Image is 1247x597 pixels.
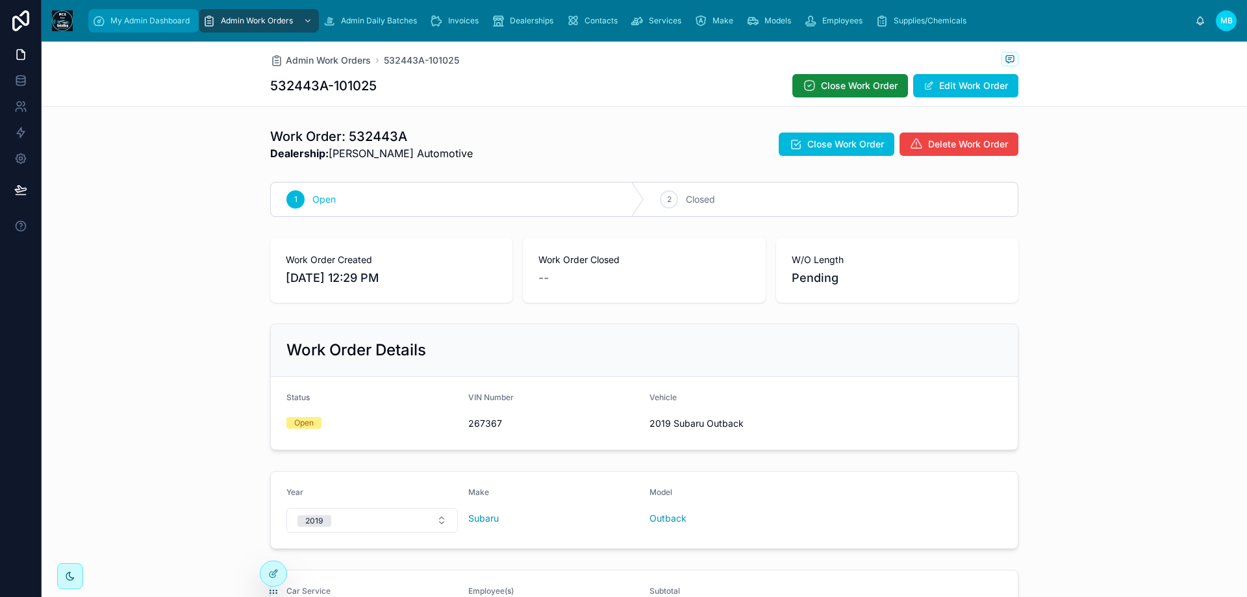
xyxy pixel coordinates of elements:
span: Admin Work Orders [286,54,371,67]
span: 267367 [468,417,640,430]
span: Delete Work Order [928,138,1008,151]
a: My Admin Dashboard [88,9,199,32]
a: Admin Work Orders [270,54,371,67]
span: Work Order Created [286,253,497,266]
span: Contacts [585,16,618,26]
span: [PERSON_NAME] Automotive [270,146,473,161]
a: Outback [649,512,686,525]
div: scrollable content [83,6,1195,35]
span: Vehicle [649,392,677,402]
a: Supplies/Chemicals [872,9,976,32]
button: Select Button [286,508,458,533]
span: W/O Length [792,253,1003,266]
span: Services [649,16,681,26]
span: Admin Daily Batches [341,16,417,26]
a: 532443A-101025 [384,54,459,67]
span: Models [764,16,791,26]
button: Delete Work Order [900,133,1018,156]
span: My Admin Dashboard [110,16,190,26]
a: Contacts [562,9,627,32]
span: Dealerships [510,16,553,26]
span: MB [1220,16,1233,26]
a: Models [742,9,800,32]
span: Make [468,487,489,497]
span: Close Work Order [807,138,884,151]
span: Supplies/Chemicals [894,16,966,26]
span: VIN Number [468,392,514,402]
span: Close Work Order [821,79,898,92]
div: Open [294,417,314,429]
a: Dealerships [488,9,562,32]
strong: Dealership: [270,147,329,160]
a: Employees [800,9,872,32]
span: 2 [667,194,672,205]
a: Invoices [426,9,488,32]
span: -- [538,269,549,287]
span: Model [649,487,672,497]
h1: 532443A-101025 [270,77,377,95]
a: Admin Daily Batches [319,9,426,32]
button: Close Work Order [779,133,894,156]
span: Status [286,392,310,402]
a: Make [690,9,742,32]
span: 2019 Subaru Outback [649,417,821,430]
span: Invoices [448,16,479,26]
span: Car Service [286,586,331,596]
span: Closed [686,193,715,206]
span: Work Order Closed [538,253,749,266]
a: Subaru [468,512,499,525]
span: Year [286,487,303,497]
a: Services [627,9,690,32]
span: [DATE] 12:29 PM [286,269,497,287]
span: Pending [792,269,1003,287]
span: Subtotal [649,586,680,596]
span: Open [312,193,336,206]
span: Make [712,16,733,26]
h1: Work Order: 532443A [270,127,473,146]
span: 1 [294,194,297,205]
span: Admin Work Orders [221,16,293,26]
button: Edit Work Order [913,74,1018,97]
span: Employee(s) [468,586,514,596]
div: 2019 [305,515,323,527]
a: Admin Work Orders [199,9,319,32]
img: App logo [52,10,73,31]
h2: Work Order Details [286,340,426,361]
span: Employees [822,16,863,26]
button: Close Work Order [792,74,908,97]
